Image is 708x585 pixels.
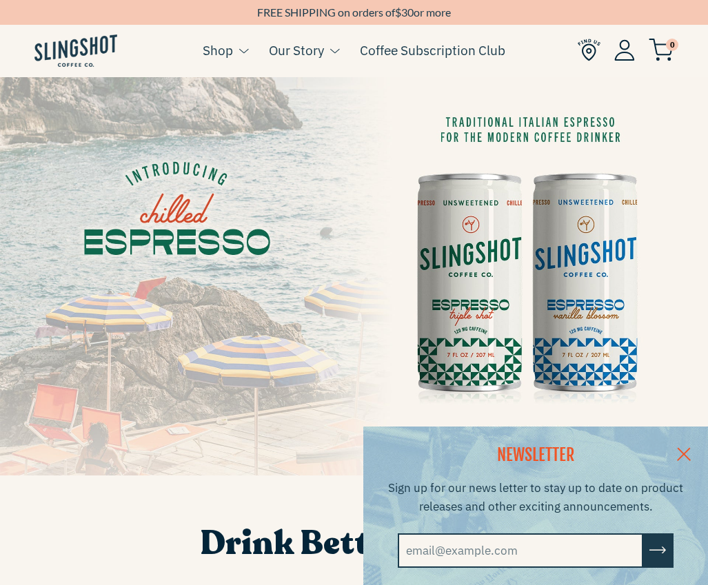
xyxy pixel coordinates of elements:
span: 0 [666,39,678,51]
h2: NEWSLETTER [381,444,691,467]
img: Account [614,39,635,61]
p: Sign up for our news letter to stay up to date on product releases and other exciting announcements. [381,479,691,516]
img: cart [649,39,674,61]
input: email@example.com [398,533,643,568]
a: Coffee Subscription Club [360,40,505,61]
span: 30 [401,6,414,19]
a: Our Story [269,40,324,61]
img: Find Us [578,39,600,61]
span: $ [395,6,401,19]
a: Shop [203,40,233,61]
a: 0 [649,42,674,59]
